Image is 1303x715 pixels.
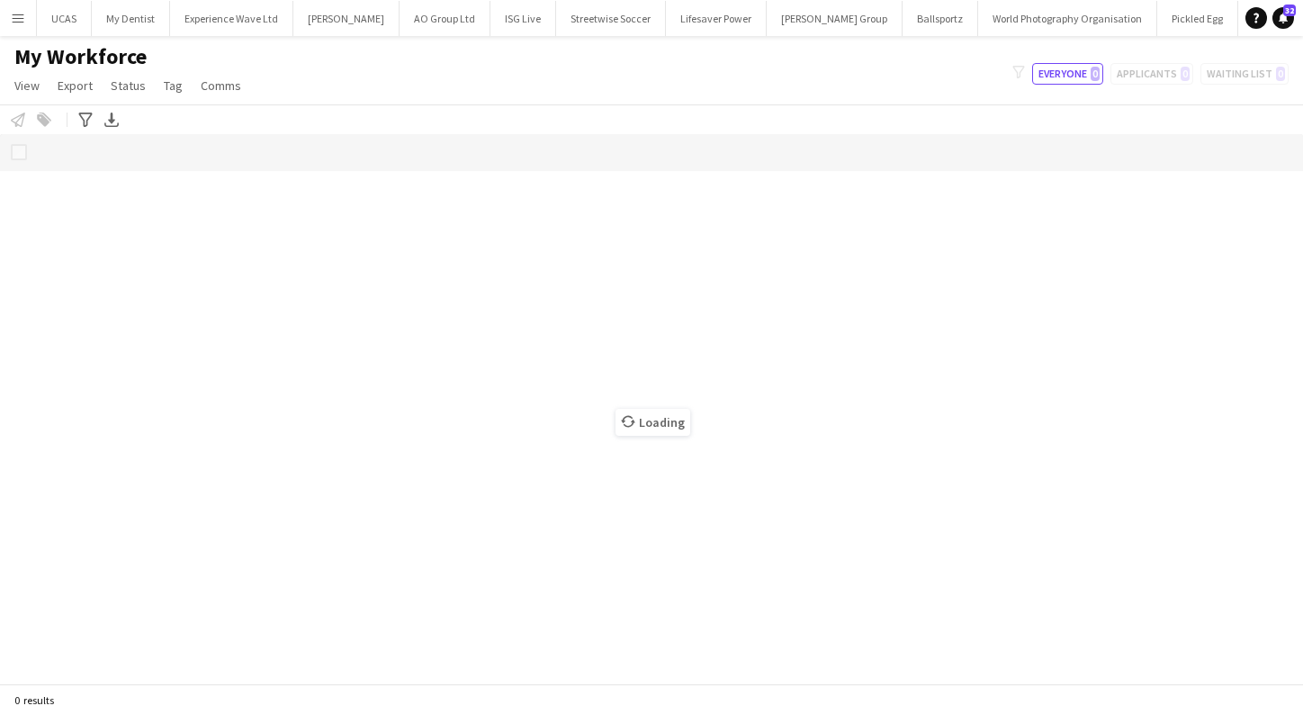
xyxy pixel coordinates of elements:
button: Everyone0 [1032,63,1103,85]
span: Status [111,77,146,94]
span: Loading [616,409,690,436]
button: World Photography Organisation [978,1,1157,36]
app-action-btn: Advanced filters [75,109,96,131]
span: 0 [1091,67,1100,81]
a: Status [103,74,153,97]
button: Pickled Egg [1157,1,1238,36]
button: Streetwise Soccer [556,1,666,36]
button: [PERSON_NAME] [293,1,400,36]
button: My Dentist [92,1,170,36]
a: View [7,74,47,97]
a: Export [50,74,100,97]
span: View [14,77,40,94]
app-action-btn: Export XLSX [101,109,122,131]
span: Comms [201,77,241,94]
button: Ballsportz [903,1,978,36]
span: 32 [1283,5,1296,16]
button: Experience Wave Ltd [170,1,293,36]
button: [PERSON_NAME] Group [767,1,903,36]
span: Export [58,77,93,94]
button: ISG Live [490,1,556,36]
a: Comms [193,74,248,97]
a: 32 [1272,7,1294,29]
a: Tag [157,74,190,97]
span: My Workforce [14,43,147,70]
button: UCAS [37,1,92,36]
button: AO Group Ltd [400,1,490,36]
button: Lifesaver Power [666,1,767,36]
span: Tag [164,77,183,94]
